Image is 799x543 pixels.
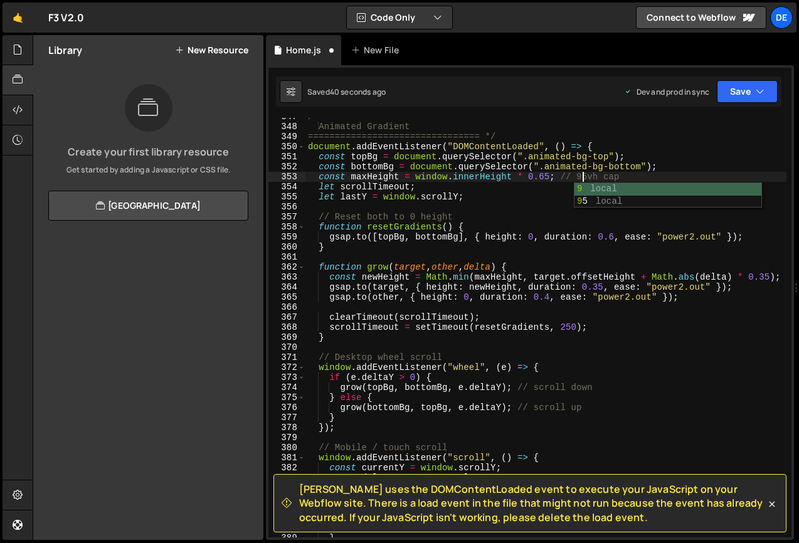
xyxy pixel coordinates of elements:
[268,433,305,443] div: 379
[268,473,305,483] div: 383
[268,172,305,182] div: 353
[268,483,305,493] div: 384
[268,453,305,463] div: 381
[330,87,386,97] div: 40 seconds ago
[268,513,305,523] div: 387
[268,463,305,473] div: 382
[268,382,305,393] div: 374
[48,191,248,221] a: [GEOGRAPHIC_DATA]
[268,523,305,533] div: 388
[636,6,766,29] a: Connect to Webflow
[268,352,305,362] div: 371
[351,44,404,56] div: New File
[347,6,452,29] button: Code Only
[268,322,305,332] div: 368
[268,242,305,252] div: 360
[268,302,305,312] div: 366
[268,413,305,423] div: 377
[268,393,305,403] div: 375
[268,423,305,433] div: 378
[268,443,305,453] div: 380
[268,332,305,342] div: 369
[307,87,386,97] div: Saved
[43,164,253,176] p: Get started by adding a Javascript or CSS file.
[268,262,305,272] div: 362
[770,6,793,29] a: De
[3,3,33,33] a: 🤙
[268,503,305,513] div: 386
[268,122,305,132] div: 348
[268,342,305,352] div: 370
[268,152,305,162] div: 351
[268,132,305,142] div: 349
[268,252,305,262] div: 361
[268,362,305,372] div: 372
[268,202,305,212] div: 356
[268,212,305,222] div: 357
[268,292,305,302] div: 365
[268,403,305,413] div: 376
[43,147,253,157] h3: Create your first library resource
[286,44,321,56] div: Home.js
[268,142,305,152] div: 350
[268,312,305,322] div: 367
[268,372,305,382] div: 373
[268,533,305,543] div: 389
[268,272,305,282] div: 363
[268,182,305,192] div: 354
[717,80,778,103] button: Save
[299,482,766,524] span: [PERSON_NAME] uses the DOMContentLoaded event to execute your JavaScript on your Webflow site. Th...
[268,162,305,172] div: 352
[268,222,305,232] div: 358
[268,282,305,292] div: 364
[175,45,248,55] button: New Resource
[268,493,305,503] div: 385
[48,10,84,25] div: F3 V2.0
[48,43,82,57] h2: Library
[268,232,305,242] div: 359
[268,192,305,202] div: 355
[624,87,709,97] div: Dev and prod in sync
